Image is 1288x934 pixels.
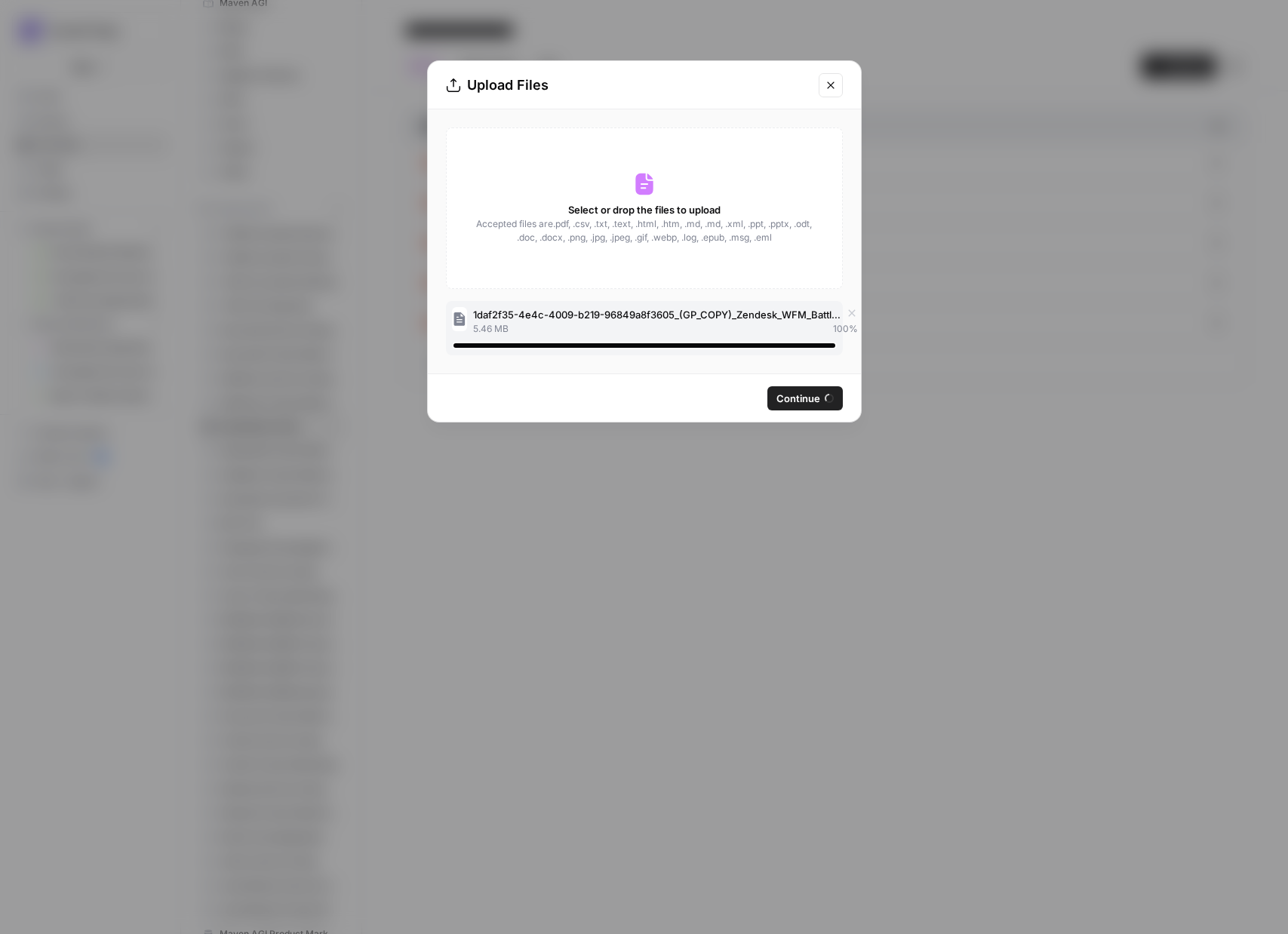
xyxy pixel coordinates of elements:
[473,307,846,322] span: 1daf2f35-4e4c-4009-b219-96849a8f3605_(GP_COPY)_Zendesk_WFM_Battlecard_(fka_Tymeshift).pdf and 6 m...
[568,202,721,217] span: Select or drop the files to upload
[446,75,810,96] div: Upload Files
[776,391,820,406] span: Continue
[767,386,843,410] button: Continue
[819,73,843,97] button: Close modal
[833,322,858,336] span: 100 %
[473,322,509,336] span: 5.46 MB
[475,217,813,244] span: Accepted files are .pdf, .csv, .txt, .text, .html, .htm, .md, .md, .xml, .ppt, .pptx, .odt, .doc,...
